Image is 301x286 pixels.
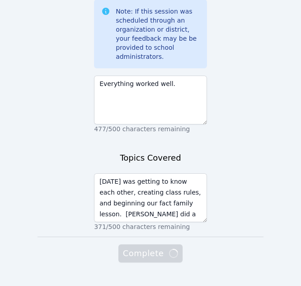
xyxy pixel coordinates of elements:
[94,76,207,124] textarea: Everything worked well.
[120,152,181,164] h3: Topics Covered
[94,173,207,222] textarea: [DATE] was getting to know each other, creating class rules, and beginning our fact family lesson...
[116,7,200,61] div: Note: If this session was scheduled through an organization or district, your feedback may be be ...
[123,247,178,260] span: Complete
[94,124,207,133] p: 477/500 characters remaining
[118,244,183,262] button: Complete
[94,222,207,231] p: 371/500 characters remaining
